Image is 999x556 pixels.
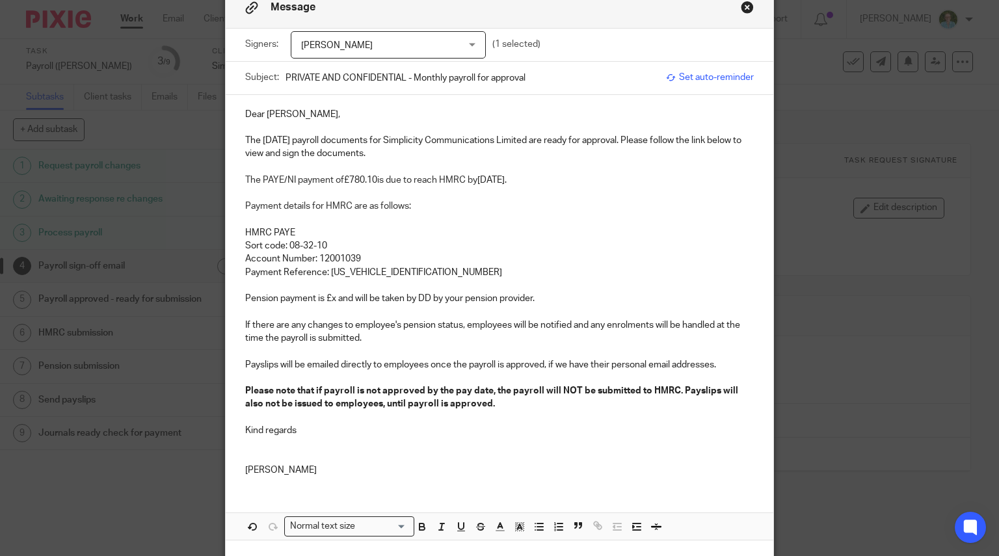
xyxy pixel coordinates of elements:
[245,108,754,121] p: Dear [PERSON_NAME],
[245,174,754,187] p: £780.10 [DATE].
[245,252,754,265] p: Account Number: 12001039
[284,516,414,536] div: Search for option
[245,358,754,371] p: Payslips will be emailed directly to employees once the payroll is approved, if we have their per...
[245,424,754,437] p: Kind regards
[245,386,740,408] strong: Please note that if payroll is not approved by the pay date, the payroll will NOT be submitted to...
[360,520,406,533] input: Search for option
[245,239,754,252] p: Sort code: 08-32-10
[287,520,358,533] span: Normal text size
[245,176,344,185] span: The PAYE/NI payment of
[245,464,754,477] p: [PERSON_NAME]
[245,266,754,279] p: Payment Reference: [US_VEHICLE_IDENTIFICATION_NUMBER]
[245,292,754,305] p: Pension payment is £x and will be taken by DD by your pension provider.
[245,319,754,345] p: If there are any changes to employee's pension status, employees will be notified and any enrolme...
[245,134,754,161] p: The [DATE] payroll documents for Simplicity Communications Limited are ready for approval. Please...
[377,176,477,185] span: is due to reach HMRC by
[245,202,411,211] span: Payment details for HMRC are as follows:
[245,226,754,239] p: HMRC PAYE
